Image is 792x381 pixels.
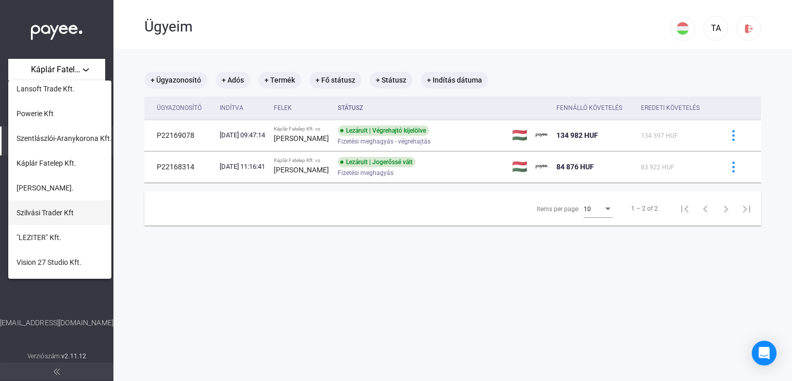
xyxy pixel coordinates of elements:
[16,231,61,244] span: "LEZITER" Kft.
[752,341,777,366] div: Open Intercom Messenger
[16,207,74,219] span: Szilvási Trader Kft
[16,107,54,120] span: Powerie Kft
[16,83,75,95] span: Lansoft Trade Kft.
[16,132,112,145] span: Szentlászlói-Aranykorona Kft.
[16,182,74,194] span: [PERSON_NAME].
[16,256,81,268] span: Vision 27 Studio Kft.
[16,157,76,169] span: Káplár Fatelep Kft.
